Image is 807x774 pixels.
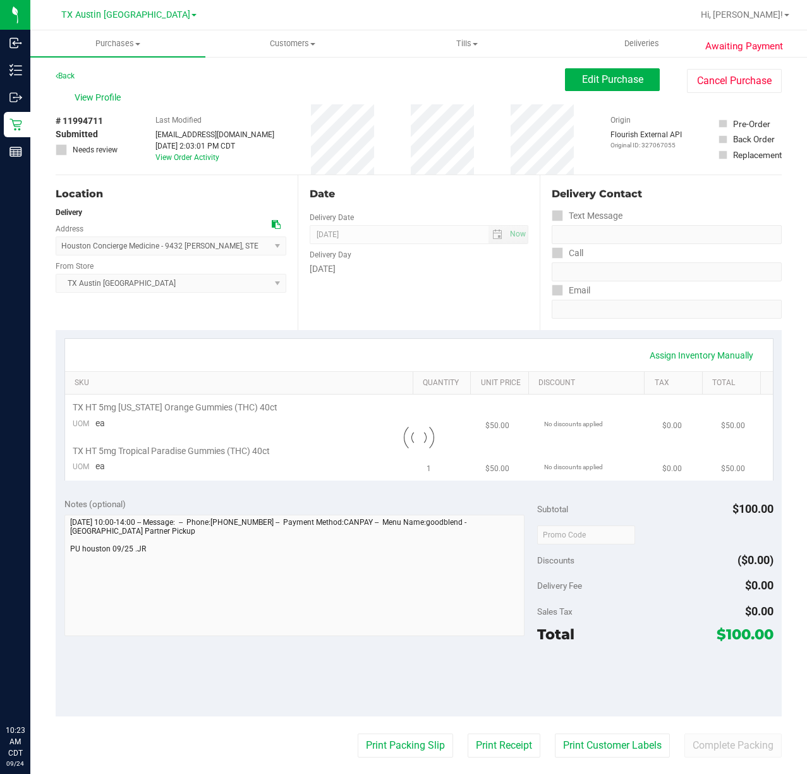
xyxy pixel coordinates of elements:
[607,38,676,49] span: Deliveries
[537,606,573,617] span: Sales Tax
[358,734,453,758] button: Print Packing Slip
[9,91,22,104] inline-svg: Outbound
[61,9,190,20] span: TX Austin [GEOGRAPHIC_DATA]
[30,38,205,49] span: Purchases
[537,580,582,591] span: Delivery Fee
[56,208,82,217] strong: Delivery
[310,212,354,223] label: Delivery Date
[380,30,555,57] a: Tills
[75,378,408,388] a: SKU
[206,38,380,49] span: Customers
[582,73,643,85] span: Edit Purchase
[552,281,590,300] label: Email
[6,725,25,759] p: 10:23 AM CDT
[537,525,635,544] input: Promo Code
[684,734,782,758] button: Complete Packing
[537,549,574,572] span: Discounts
[155,140,274,152] div: [DATE] 2:03:01 PM CDT
[552,262,782,281] input: Format: (999) 999-9999
[9,64,22,77] inline-svg: Inventory
[56,223,83,235] label: Address
[610,114,631,126] label: Origin
[737,553,774,567] span: ($0.00)
[205,30,380,57] a: Customers
[56,71,75,80] a: Back
[75,91,125,104] span: View Profile
[310,187,528,202] div: Date
[552,244,583,262] label: Call
[538,378,640,388] a: Discount
[56,261,94,272] label: From Store
[552,207,622,225] label: Text Message
[155,114,202,126] label: Last Modified
[705,39,783,54] span: Awaiting Payment
[732,502,774,515] span: $100.00
[701,9,783,20] span: Hi, [PERSON_NAME]!
[537,625,574,643] span: Total
[733,118,770,130] div: Pre-Order
[155,129,274,140] div: [EMAIL_ADDRESS][DOMAIN_NAME]
[56,114,103,128] span: # 11994711
[9,118,22,131] inline-svg: Retail
[610,129,682,150] div: Flourish External API
[552,187,782,202] div: Delivery Contact
[552,225,782,244] input: Format: (999) 999-9999
[565,68,660,91] button: Edit Purchase
[555,734,670,758] button: Print Customer Labels
[56,128,98,141] span: Submitted
[687,69,782,93] button: Cancel Purchase
[310,249,351,261] label: Delivery Day
[712,378,755,388] a: Total
[717,625,774,643] span: $100.00
[610,140,682,150] p: Original ID: 327067055
[641,345,761,366] a: Assign Inventory Manually
[6,759,25,768] p: 09/24
[310,262,528,276] div: [DATE]
[555,30,730,57] a: Deliveries
[423,378,466,388] a: Quantity
[73,144,118,156] span: Needs review
[9,37,22,49] inline-svg: Inbound
[733,149,782,161] div: Replacement
[64,499,126,509] span: Notes (optional)
[468,734,540,758] button: Print Receipt
[733,133,775,145] div: Back Order
[30,30,205,57] a: Purchases
[537,504,568,514] span: Subtotal
[745,579,774,592] span: $0.00
[380,38,554,49] span: Tills
[9,145,22,158] inline-svg: Reports
[56,187,286,202] div: Location
[481,378,524,388] a: Unit Price
[155,153,219,162] a: View Order Activity
[272,218,281,231] div: Copy address to clipboard
[745,605,774,618] span: $0.00
[655,378,698,388] a: Tax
